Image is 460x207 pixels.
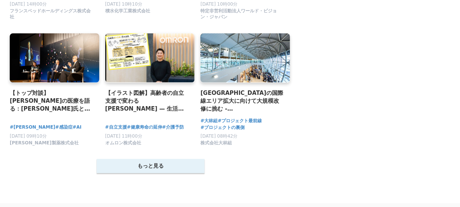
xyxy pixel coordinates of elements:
a: 【トップ対談】[PERSON_NAME]の医療を語る：[PERSON_NAME]氏と[PERSON_NAME]社長（[PERSON_NAME]）が描くグローバルヘルスの可能性 [10,89,93,113]
a: 【イラスト図解】高齢者の自立支援で変わる[PERSON_NAME] — 生活機能改善がもたらす社会的インパクトを解説 [105,89,189,113]
button: もっと見る [97,159,205,173]
span: 株式会社大林組 [200,140,232,146]
a: #大林組 [200,117,218,124]
span: 特定非営利活動法人ワールド・ビジョン・ジャパン [200,8,284,21]
a: #自立支援 [105,124,127,131]
span: [DATE] 11時00分 [105,133,142,139]
span: [DATE] 08時42分 [200,133,237,139]
a: [PERSON_NAME]製薬株式会社 [10,142,79,147]
span: フランスベッドホールディングス株式会社 [10,8,93,21]
a: #健康寿命の延伸 [127,124,162,131]
a: #プロジェクトの裏側 [200,124,245,131]
a: フランスベッドホールディングス株式会社 [10,16,93,21]
a: [GEOGRAPHIC_DATA]の国際線エリア拡大に向けて大規模改修に挑む - [GEOGRAPHIC_DATA]リノベーション工事 [200,89,284,113]
a: #AI [73,124,82,131]
a: #介護予防 [162,124,184,131]
span: オムロン株式会社 [105,140,141,146]
span: [DATE] 14時00分 [10,1,47,7]
span: [DATE] 10時00分 [200,1,237,7]
a: オムロン株式会社 [105,142,141,147]
span: [PERSON_NAME]製薬株式会社 [10,140,79,146]
a: 積水化学工業株式会社 [105,10,150,15]
span: 積水化学工業株式会社 [105,8,150,14]
a: 特定非営利活動法人ワールド・ビジョン・ジャパン [200,16,284,21]
span: [DATE] 09時10分 [10,133,47,139]
span: [DATE] 10時10分 [105,1,142,7]
a: #[PERSON_NAME] [10,124,55,131]
a: #感染症 [55,124,73,131]
a: #プロジェクト最前線 [218,117,262,124]
a: 株式会社大林組 [200,142,232,147]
